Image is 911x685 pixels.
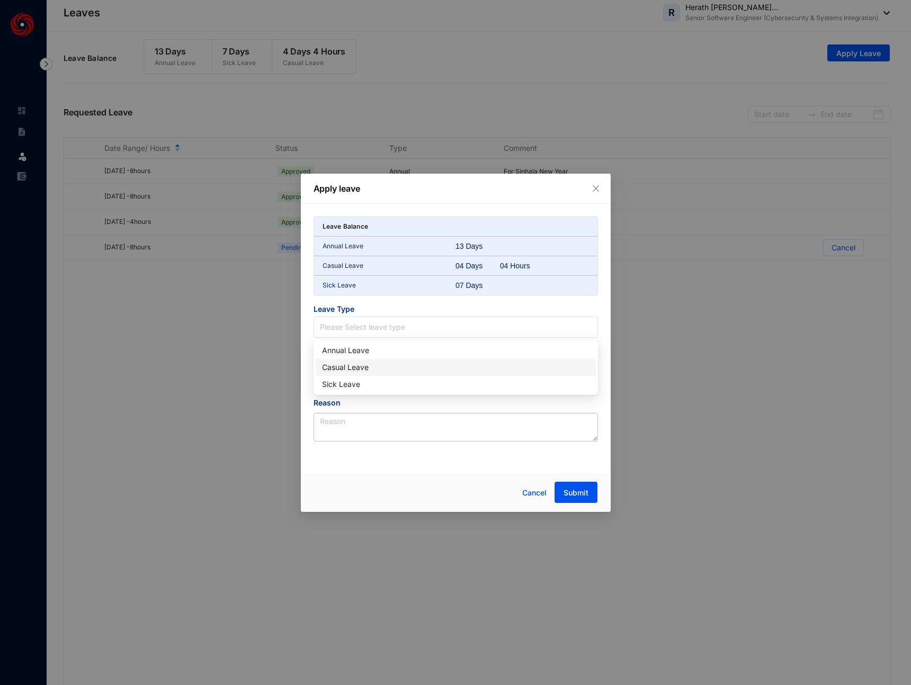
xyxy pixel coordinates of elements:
button: Close [590,183,602,194]
div: Sick Leave [322,378,590,390]
button: Submit [555,482,597,503]
span: Submit [564,488,588,498]
span: Cancel [522,487,547,499]
textarea: Reason [314,413,598,441]
p: Apply leave [314,182,598,195]
p: Annual Leave [323,241,456,251]
p: Casual Leave [323,260,456,271]
div: Casual Leave [316,359,596,376]
div: Casual Leave [322,362,590,373]
div: 07 Days [455,280,500,291]
div: Annual Leave [322,345,590,356]
div: 04 Days [455,260,500,271]
div: 04 Hours [500,260,544,271]
button: Cancel [514,482,555,503]
span: Leave Type [314,304,598,317]
p: Leave Balance [323,221,369,232]
div: 13 Days [455,241,500,251]
span: close [592,184,600,193]
div: Sick Leave [316,376,596,393]
p: Sick Leave [323,280,456,291]
label: Reason [314,397,348,409]
div: Annual Leave [316,342,596,359]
